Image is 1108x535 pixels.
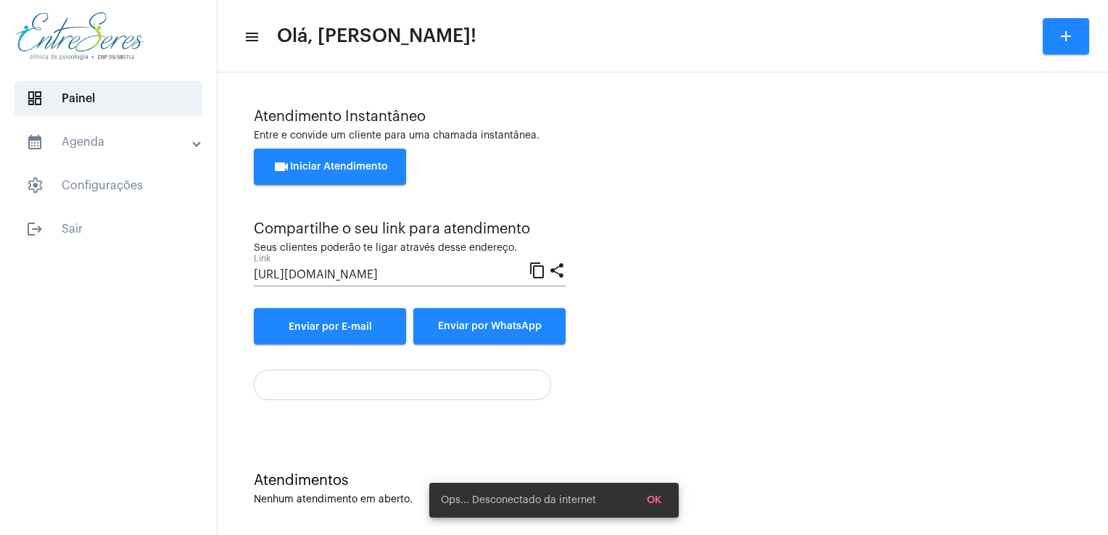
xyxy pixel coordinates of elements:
span: Sair [15,212,202,246]
div: Seus clientes poderão te ligar através desse endereço. [254,243,566,254]
mat-panel-title: Agenda [26,133,194,151]
mat-icon: content_copy [529,261,546,278]
a: Enviar por E-mail [254,308,406,344]
div: Atendimentos [254,473,1072,489]
img: aa27006a-a7e4-c883-abf8-315c10fe6841.png [12,7,147,65]
span: Olá, [PERSON_NAME]! [277,25,476,48]
span: Enviar por WhatsApp [438,321,542,331]
mat-expansion-panel-header: sidenav iconAgenda [9,125,217,159]
span: Painel [15,81,202,116]
span: Enviar por E-mail [289,322,372,332]
span: sidenav icon [26,90,44,107]
mat-icon: sidenav icon [244,28,258,46]
div: Atendimento Instantâneo [254,109,1072,125]
mat-icon: add [1057,28,1075,45]
mat-icon: sidenav icon [26,133,44,151]
span: OK [647,495,661,505]
mat-icon: videocam [273,158,290,175]
mat-icon: sidenav icon [26,220,44,238]
span: Configurações [15,168,202,203]
button: Iniciar Atendimento [254,149,406,185]
div: Compartilhe o seu link para atendimento [254,221,566,237]
span: Ops... Desconectado da internet [441,493,596,507]
span: sidenav icon [26,177,44,194]
div: Nenhum atendimento em aberto. [254,494,1072,505]
span: Iniciar Atendimento [273,162,388,172]
button: Enviar por WhatsApp [413,308,566,344]
div: Entre e convide um cliente para uma chamada instantânea. [254,130,1072,141]
button: OK [635,487,673,513]
mat-icon: share [548,261,566,278]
